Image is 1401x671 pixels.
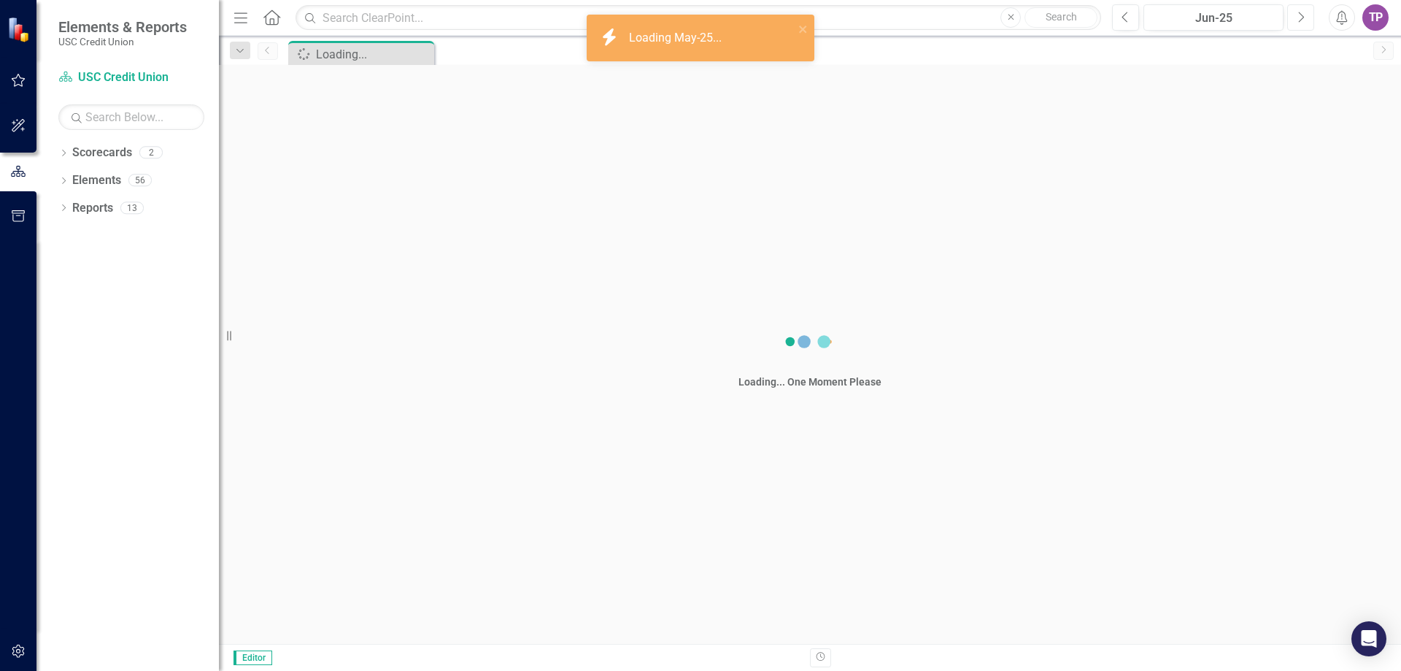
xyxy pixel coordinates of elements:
a: Elements [72,172,121,189]
button: Search [1024,7,1097,28]
input: Search ClearPoint... [296,5,1101,31]
button: TP [1362,4,1389,31]
div: 56 [128,175,152,187]
div: Jun-25 [1149,9,1278,27]
button: close [798,20,808,37]
button: Jun-25 [1143,4,1284,31]
div: 2 [139,147,163,159]
span: Elements & Reports [58,18,187,36]
div: 13 [120,202,144,214]
span: Editor [233,651,272,665]
a: Scorecards [72,145,132,161]
a: USC Credit Union [58,69,204,86]
a: Reports [72,200,113,217]
div: Loading... [316,45,431,64]
small: USC Credit Union [58,36,187,47]
img: ClearPoint Strategy [7,17,33,42]
div: Loading... One Moment Please [738,375,881,389]
div: Loading May-25... [629,30,725,47]
div: Open Intercom Messenger [1351,621,1386,656]
span: Search [1046,11,1077,23]
input: Search Below... [58,104,204,130]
